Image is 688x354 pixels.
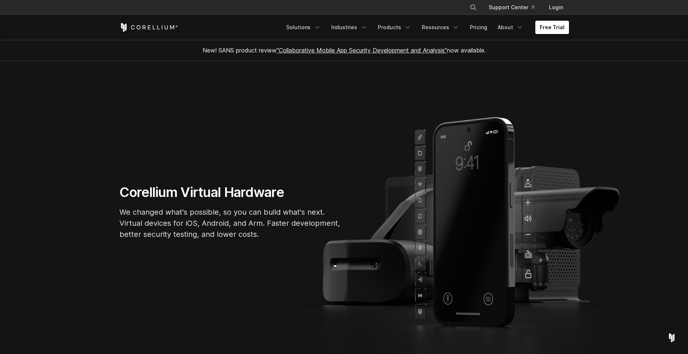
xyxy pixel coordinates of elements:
a: Resources [417,21,464,34]
a: Products [373,21,416,34]
button: Search [467,1,480,14]
a: Login [543,1,569,14]
a: Support Center [483,1,540,14]
a: Industries [327,21,372,34]
p: We changed what's possible, so you can build what's next. Virtual devices for iOS, Android, and A... [119,207,341,240]
a: Pricing [465,21,492,34]
div: Navigation Menu [282,21,569,34]
a: About [493,21,528,34]
a: Corellium Home [119,23,178,32]
div: Open Intercom Messenger [663,329,681,347]
h1: Corellium Virtual Hardware [119,184,341,201]
span: New! SANS product review now available. [203,47,486,54]
a: Free Trial [535,21,569,34]
a: "Collaborative Mobile App Security Development and Analysis" [277,47,447,54]
div: Navigation Menu [461,1,569,14]
a: Solutions [282,21,325,34]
